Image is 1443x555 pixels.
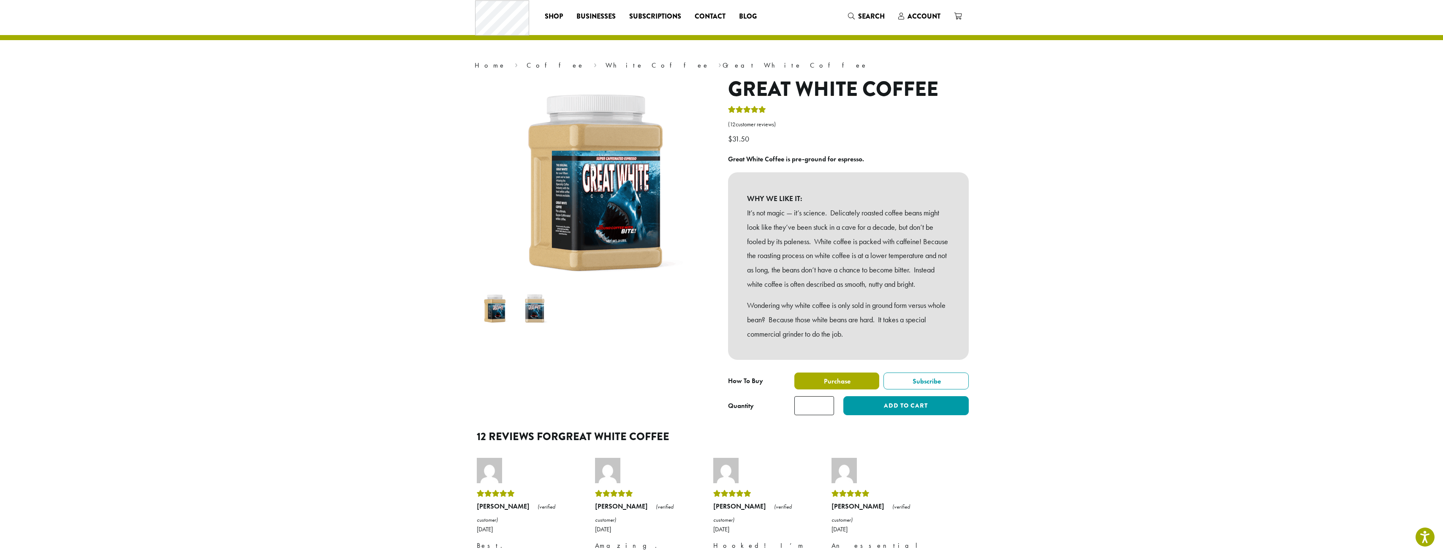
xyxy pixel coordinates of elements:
a: Search [841,9,891,23]
strong: [PERSON_NAME] [832,502,884,511]
img: Great White Coffee - Image 2 [518,292,552,325]
span: How To Buy [728,376,763,385]
strong: [PERSON_NAME] [595,502,648,511]
a: Shop [538,10,570,23]
a: Home [475,61,506,70]
span: › [718,57,721,71]
button: Add to cart [843,396,968,415]
em: (verified customer) [477,503,555,523]
span: › [594,57,597,71]
nav: Breadcrumb [475,60,969,71]
span: Purchase [823,377,851,386]
span: Search [858,11,885,21]
time: [DATE] [595,526,692,533]
strong: [PERSON_NAME] [713,502,766,511]
h1: Great White Coffee [728,77,969,102]
p: It’s not magic — it’s science. Delicately roasted coffee beans might look like they’ve been stuck... [747,206,950,291]
p: Wondering why white coffee is only sold in ground form versus whole bean? Because those white bea... [747,298,950,341]
b: Great White Coffee is pre-ground for espresso. [728,155,864,163]
time: [DATE] [713,526,810,533]
input: Product quantity [794,396,834,415]
time: [DATE] [832,526,929,533]
h2: 12 reviews for [477,430,967,443]
span: Account [908,11,940,21]
span: Businesses [576,11,616,22]
span: $ [728,134,732,144]
span: › [515,57,518,71]
div: Rated 5 out of 5 [477,487,574,500]
span: Great White Coffee [558,429,669,444]
div: Rated 5 out of 5 [832,487,929,500]
b: WHY WE LIKE IT: [747,191,950,206]
a: (12customer reviews) [728,120,969,129]
span: Subscriptions [629,11,681,22]
div: Quantity [728,401,754,411]
span: Shop [545,11,563,22]
span: 12 [730,121,736,128]
a: Coffee [527,61,584,70]
span: Contact [695,11,726,22]
div: Rated 5 out of 5 [595,487,692,500]
strong: [PERSON_NAME] [477,502,530,511]
em: (verified customer) [595,503,674,523]
span: Blog [739,11,757,22]
div: Rated 5.00 out of 5 [728,105,766,117]
em: (verified customer) [832,503,910,523]
img: Great White Coffee [478,292,511,325]
bdi: 31.50 [728,134,751,144]
em: (verified customer) [713,503,792,523]
time: [DATE] [477,526,574,533]
a: White Coffee [606,61,709,70]
div: Rated 5 out of 5 [713,487,810,500]
span: Subscribe [911,377,941,386]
